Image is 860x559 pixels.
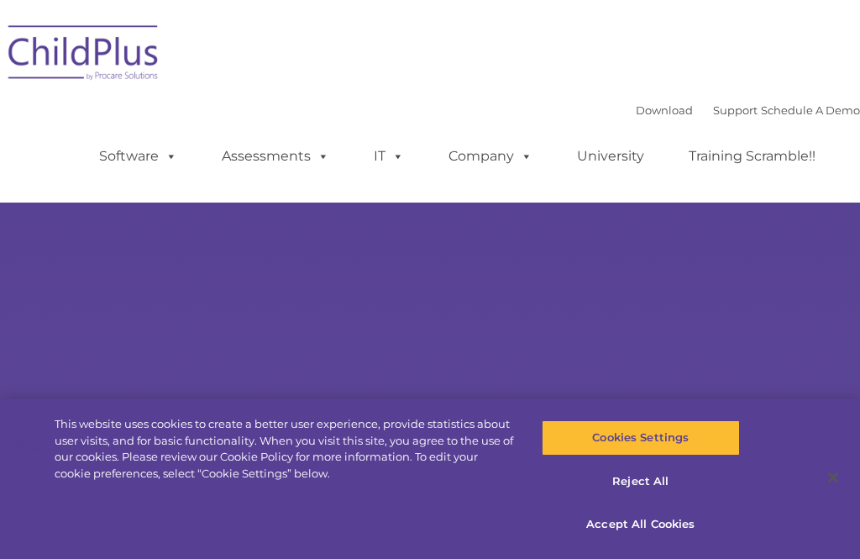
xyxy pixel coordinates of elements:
[357,140,421,173] a: IT
[542,507,740,542] button: Accept All Cookies
[815,459,852,496] button: Close
[55,416,516,482] div: This website uses cookies to create a better user experience, provide statistics about user visit...
[542,420,740,456] button: Cookies Settings
[560,140,661,173] a: University
[542,464,740,499] button: Reject All
[205,140,346,173] a: Assessments
[636,103,693,117] a: Download
[432,140,549,173] a: Company
[672,140,832,173] a: Training Scramble!!
[713,103,758,117] a: Support
[761,103,860,117] a: Schedule A Demo
[82,140,194,173] a: Software
[636,103,860,117] font: |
